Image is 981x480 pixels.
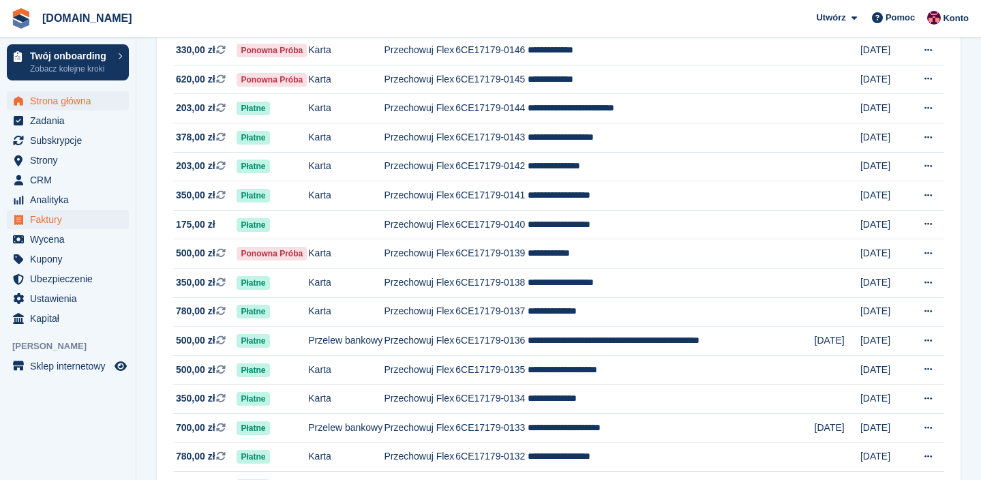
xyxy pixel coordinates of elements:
td: Karta [308,65,384,94]
td: Przechowuj Flex [384,269,455,298]
a: menu [7,170,129,190]
td: Przechowuj Flex [384,65,455,94]
a: menu [7,151,129,170]
td: Karta [308,239,384,269]
td: 6CE17179-0138 [455,269,528,298]
span: Płatne [237,334,269,348]
span: Wycena [30,230,112,249]
td: [DATE] [815,414,860,443]
span: 330,00 zł [176,43,215,57]
span: Faktury [30,210,112,229]
span: Sklep internetowy [30,357,112,376]
td: [DATE] [860,94,915,123]
td: Karta [308,355,384,385]
td: 6CE17179-0134 [455,385,528,414]
td: [DATE] [860,269,915,298]
span: Ustawienia [30,289,112,308]
td: 6CE17179-0133 [455,414,528,443]
td: Karta [308,36,384,65]
td: [DATE] [860,414,915,443]
td: 6CE17179-0141 [455,181,528,211]
a: menu [7,131,129,150]
span: Płatne [237,131,269,145]
span: 500,00 zł [176,333,215,348]
td: [DATE] [860,123,915,153]
span: Strona główna [30,91,112,110]
td: Karta [308,297,384,327]
td: [DATE] [860,152,915,181]
span: Pomoc [886,11,915,25]
td: [DATE] [860,65,915,94]
td: [DATE] [860,36,915,65]
span: Płatne [237,160,269,173]
span: Utwórz [816,11,845,25]
td: Przechowuj Flex [384,239,455,269]
a: Podgląd sklepu [112,358,129,374]
img: Mateusz Kacwin [927,11,941,25]
span: CRM [30,170,112,190]
span: Ponowna próba [237,44,307,57]
td: Przechowuj Flex [384,385,455,414]
a: [DOMAIN_NAME] [37,7,138,29]
td: Przechowuj Flex [384,181,455,211]
a: menu [7,111,129,130]
span: Płatne [237,102,269,115]
td: [DATE] [860,181,915,211]
a: menu [7,357,129,376]
span: 203,00 zł [176,101,215,115]
span: Płatne [237,189,269,202]
img: stora-icon-8386f47178a22dfd0bd8f6a31ec36ba5ce8667c1dd55bd0f319d3a0aa187defe.svg [11,8,31,29]
td: Karta [308,94,384,123]
span: Ponowna próba [237,247,307,260]
td: 6CE17179-0146 [455,36,528,65]
td: Przelew bankowy [308,414,384,443]
p: Twój onboarding [30,51,111,61]
td: Karta [308,269,384,298]
span: Kapitał [30,309,112,328]
td: Karta [308,385,384,414]
td: 6CE17179-0143 [455,123,528,153]
td: Przechowuj Flex [384,355,455,385]
span: [PERSON_NAME] [12,340,136,353]
td: 6CE17179-0140 [455,210,528,239]
td: 6CE17179-0145 [455,65,528,94]
td: [DATE] [860,210,915,239]
span: Ubezpieczenie [30,269,112,288]
span: Płatne [237,276,269,290]
a: menu [7,210,129,229]
td: Przechowuj Flex [384,414,455,443]
td: [DATE] [860,355,915,385]
span: 780,00 zł [176,304,215,318]
span: Strony [30,151,112,170]
span: Płatne [237,363,269,377]
td: [DATE] [860,327,915,356]
span: 350,00 zł [176,188,215,202]
td: Przechowuj Flex [384,210,455,239]
span: 350,00 zł [176,391,215,406]
td: Przelew bankowy [308,327,384,356]
span: Ponowna próba [237,73,307,87]
td: Karta [308,152,384,181]
td: Przechowuj Flex [384,327,455,356]
span: 350,00 zł [176,275,215,290]
span: Subskrypcje [30,131,112,150]
span: 700,00 zł [176,421,215,435]
span: Płatne [237,421,269,435]
td: Przechowuj Flex [384,94,455,123]
td: Przechowuj Flex [384,152,455,181]
span: Zadania [30,111,112,130]
td: [DATE] [860,385,915,414]
span: 780,00 zł [176,449,215,464]
p: Zobacz kolejne kroki [30,63,111,75]
a: Twój onboarding Zobacz kolejne kroki [7,44,129,80]
a: menu [7,309,129,328]
td: Przechowuj Flex [384,297,455,327]
td: [DATE] [860,297,915,327]
a: menu [7,250,129,269]
span: 175,00 zł [176,217,215,232]
td: 6CE17179-0132 [455,442,528,472]
a: menu [7,190,129,209]
td: 6CE17179-0135 [455,355,528,385]
td: Przechowuj Flex [384,123,455,153]
span: Kupony [30,250,112,269]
